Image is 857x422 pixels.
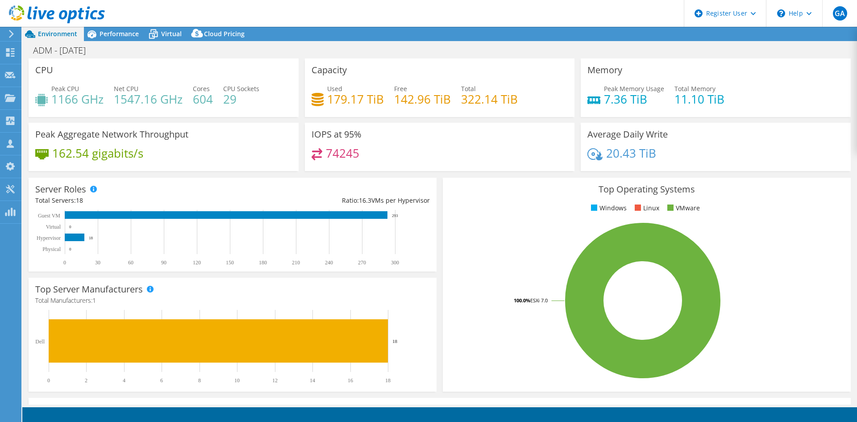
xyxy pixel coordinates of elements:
[392,338,398,344] text: 18
[35,284,143,294] h3: Top Server Manufacturers
[123,377,125,384] text: 4
[95,259,100,266] text: 30
[128,259,133,266] text: 60
[100,29,139,38] span: Performance
[348,377,353,384] text: 16
[310,377,315,384] text: 14
[589,203,627,213] li: Windows
[394,94,451,104] h4: 142.96 TiB
[292,259,300,266] text: 210
[47,377,50,384] text: 0
[89,236,93,240] text: 18
[193,84,210,93] span: Cores
[204,29,245,38] span: Cloud Pricing
[461,94,518,104] h4: 322.14 TiB
[226,259,234,266] text: 150
[259,259,267,266] text: 180
[514,297,530,304] tspan: 100.0%
[35,296,430,305] h4: Total Manufacturers:
[394,84,407,93] span: Free
[223,94,259,104] h4: 29
[160,377,163,384] text: 6
[604,94,664,104] h4: 7.36 TiB
[233,196,430,205] div: Ratio: VMs per Hypervisor
[161,29,182,38] span: Virtual
[587,130,668,139] h3: Average Daily Write
[325,259,333,266] text: 240
[35,196,233,205] div: Total Servers:
[193,259,201,266] text: 120
[42,246,61,252] text: Physical
[161,259,166,266] text: 90
[76,196,83,205] span: 18
[38,29,77,38] span: Environment
[37,235,61,241] text: Hypervisor
[35,338,45,345] text: Dell
[69,247,71,251] text: 0
[530,297,548,304] tspan: ESXi 7.0
[234,377,240,384] text: 10
[114,94,183,104] h4: 1547.16 GHz
[606,148,656,158] h4: 20.43 TiB
[35,65,53,75] h3: CPU
[51,94,104,104] h4: 1166 GHz
[833,6,847,21] span: GA
[674,84,716,93] span: Total Memory
[69,225,71,229] text: 0
[358,259,366,266] text: 270
[327,84,342,93] span: Used
[604,84,664,93] span: Peak Memory Usage
[51,84,79,93] span: Peak CPU
[193,94,213,104] h4: 604
[38,213,60,219] text: Guest VM
[52,148,143,158] h4: 162.54 gigabits/s
[272,377,278,384] text: 12
[392,213,398,218] text: 293
[449,184,844,194] h3: Top Operating Systems
[312,65,347,75] h3: Capacity
[312,130,362,139] h3: IOPS at 95%
[35,184,86,194] h3: Server Roles
[46,224,61,230] text: Virtual
[385,377,391,384] text: 18
[223,84,259,93] span: CPU Sockets
[359,196,371,205] span: 16.3
[92,296,96,305] span: 1
[326,148,359,158] h4: 74245
[29,46,100,55] h1: ADM - [DATE]
[327,94,384,104] h4: 179.17 TiB
[391,259,399,266] text: 300
[114,84,138,93] span: Net CPU
[35,130,188,139] h3: Peak Aggregate Network Throughput
[632,203,659,213] li: Linux
[63,259,66,266] text: 0
[665,203,700,213] li: VMware
[198,377,201,384] text: 8
[85,377,87,384] text: 2
[461,84,476,93] span: Total
[777,9,785,17] svg: \n
[587,65,622,75] h3: Memory
[674,94,724,104] h4: 11.10 TiB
